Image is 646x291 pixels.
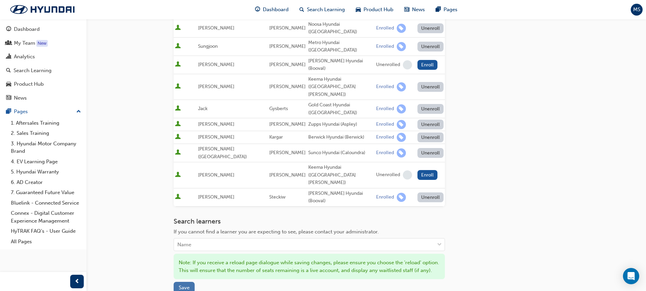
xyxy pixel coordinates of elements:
[14,25,40,33] div: Dashboard
[308,190,373,205] div: [PERSON_NAME] Hyundai (Booval)
[417,148,444,158] button: Unenroll
[399,3,430,17] a: news-iconNews
[307,6,345,14] span: Search Learning
[8,139,84,157] a: 3. Hyundai Motor Company Brand
[397,82,406,91] span: learningRecordVerb_ENROLL-icon
[8,157,84,167] a: 4. EV Learning Page
[376,43,394,50] div: Enrolled
[294,3,350,17] a: search-iconSearch Learning
[376,84,394,90] div: Enrolled
[308,57,373,72] div: [PERSON_NAME] Hyundai (Booval)
[376,106,394,112] div: Enrolled
[76,107,81,116] span: up-icon
[397,120,406,129] span: learningRecordVerb_ENROLL-icon
[3,64,84,77] a: Search Learning
[417,120,444,129] button: Unenroll
[14,80,44,88] div: Product Hub
[417,170,438,180] button: Enroll
[269,84,306,89] span: [PERSON_NAME]
[3,2,81,17] img: Trak
[8,208,84,226] a: Connex - Digital Customer Experience Management
[356,5,361,14] span: car-icon
[269,121,306,127] span: [PERSON_NAME]
[631,4,643,16] button: MS
[174,254,445,279] div: Note: If you receive a reload page dialogue while saving changes, please ensure you choose the 'r...
[3,105,84,118] button: Pages
[437,241,442,249] span: down-icon
[198,84,234,89] span: [PERSON_NAME]
[175,43,181,50] span: User is active
[263,6,289,14] span: Dashboard
[376,150,394,156] div: Enrolled
[198,43,218,49] span: Sungjoon
[269,134,283,140] span: Kargar
[308,39,373,54] div: Metro Hyundai ([GEOGRAPHIC_DATA])
[269,172,306,178] span: [PERSON_NAME]
[376,25,394,32] div: Enrolled
[444,6,457,14] span: Pages
[174,229,379,235] span: If you cannot find a learner you are expecting to see, please contact your administrator.
[364,6,393,14] span: Product Hub
[376,194,394,201] div: Enrolled
[308,76,373,99] div: Keema Hyundai ([GEOGRAPHIC_DATA][PERSON_NAME])
[308,121,373,128] div: Zupps Hyundai (Aspley)
[3,50,84,63] a: Analytics
[350,3,399,17] a: car-iconProduct Hub
[175,194,181,201] span: User is active
[75,277,80,286] span: prev-icon
[14,94,27,102] div: News
[3,22,84,105] button: DashboardMy TeamAnalyticsSearch LearningProduct HubNews
[269,25,306,31] span: [PERSON_NAME]
[269,106,288,111] span: Gysberts
[198,62,234,67] span: [PERSON_NAME]
[299,5,304,14] span: search-icon
[8,226,84,236] a: HyTRAK FAQ's - User Guide
[397,133,406,142] span: learningRecordVerb_ENROLL-icon
[436,5,441,14] span: pages-icon
[376,134,394,141] div: Enrolled
[8,236,84,247] a: All Pages
[198,134,234,140] span: [PERSON_NAME]
[308,164,373,187] div: Keema Hyundai ([GEOGRAPHIC_DATA][PERSON_NAME])
[8,198,84,208] a: Bluelink - Connected Service
[198,146,247,160] span: [PERSON_NAME] ([GEOGRAPHIC_DATA])
[6,95,11,101] span: news-icon
[269,43,306,49] span: [PERSON_NAME]
[174,217,445,225] h3: Search learners
[269,62,306,67] span: [PERSON_NAME]
[6,40,11,46] span: people-icon
[404,5,409,14] span: news-icon
[412,6,425,14] span: News
[14,53,35,61] div: Analytics
[198,194,234,200] span: [PERSON_NAME]
[417,192,444,202] button: Unenroll
[8,187,84,198] a: 7. Guaranteed Future Value
[417,23,444,33] button: Unenroll
[623,268,639,284] div: Open Intercom Messenger
[8,118,84,128] a: 1. Aftersales Training
[397,148,406,158] span: learningRecordVerb_ENROLL-icon
[14,39,35,47] div: My Team
[14,108,28,116] div: Pages
[6,109,11,115] span: pages-icon
[6,26,11,33] span: guage-icon
[430,3,463,17] a: pages-iconPages
[376,62,400,68] div: Unenrolled
[198,121,234,127] span: [PERSON_NAME]
[8,167,84,177] a: 5. Hyundai Warranty
[3,23,84,36] a: Dashboard
[198,172,234,178] span: [PERSON_NAME]
[397,193,406,202] span: learningRecordVerb_ENROLL-icon
[397,104,406,113] span: learningRecordVerb_ENROLL-icon
[417,132,444,142] button: Unenroll
[36,40,48,47] div: Tooltip anchor
[250,3,294,17] a: guage-iconDashboard
[417,104,444,114] button: Unenroll
[177,241,191,249] div: Name
[14,67,52,75] div: Search Learning
[175,61,181,68] span: User is active
[269,194,286,200] span: Steckiw
[175,25,181,32] span: User is active
[198,25,234,31] span: [PERSON_NAME]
